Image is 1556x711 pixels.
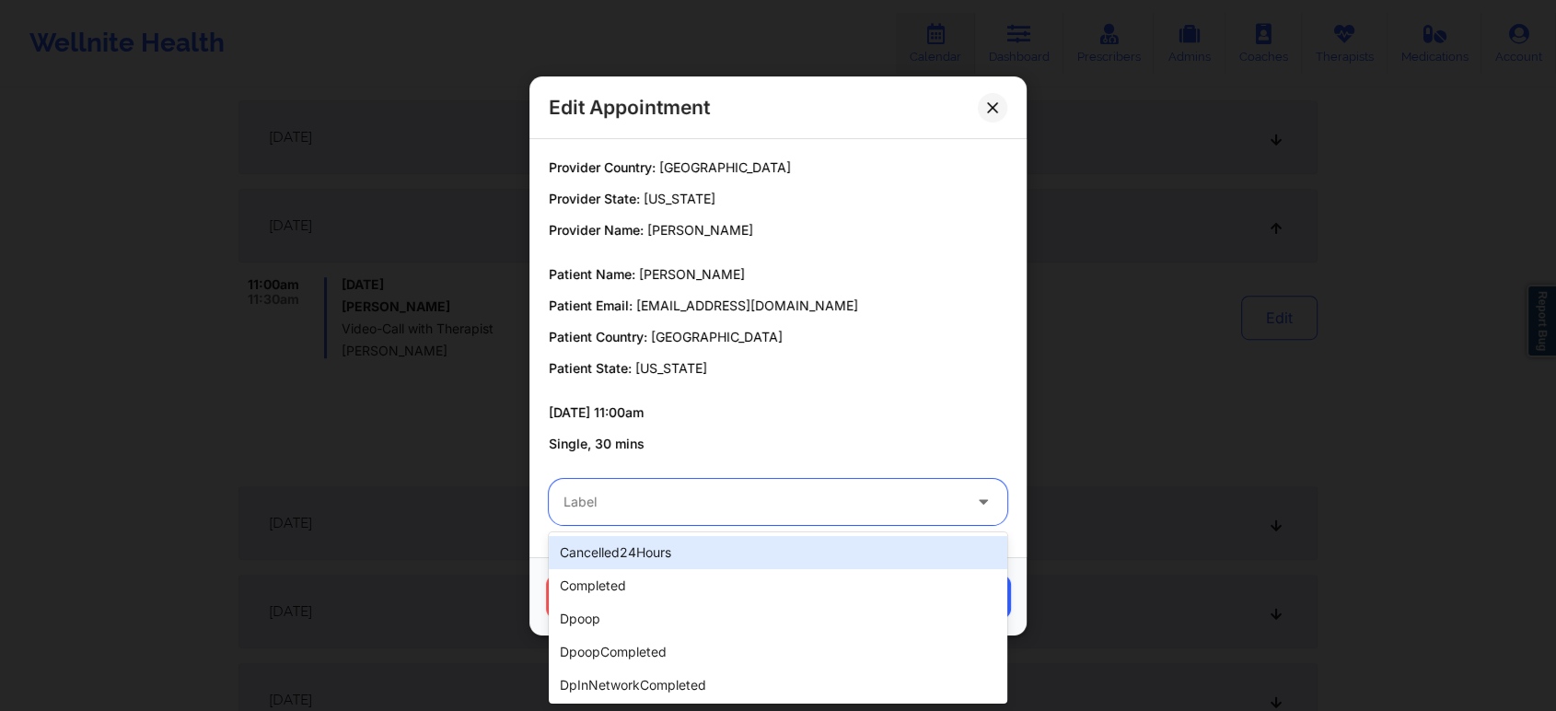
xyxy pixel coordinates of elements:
[636,297,858,313] span: [EMAIL_ADDRESS][DOMAIN_NAME]
[549,669,1007,702] div: dpInNetworkCompleted
[651,329,783,344] span: [GEOGRAPHIC_DATA]
[549,158,1007,177] p: Provider Country:
[635,360,707,376] span: [US_STATE]
[549,403,1007,422] p: [DATE] 11:00am
[549,569,1007,602] div: completed
[659,159,791,175] span: [GEOGRAPHIC_DATA]
[549,95,710,120] h2: Edit Appointment
[549,328,1007,346] p: Patient Country:
[549,359,1007,378] p: Patient State:
[647,222,753,238] span: [PERSON_NAME]
[549,190,1007,208] p: Provider State:
[549,265,1007,284] p: Patient Name:
[644,191,715,206] span: [US_STATE]
[546,575,737,619] button: Cancel Appointment
[549,435,1007,453] p: Single, 30 mins
[549,221,1007,239] p: Provider Name:
[549,602,1007,635] div: dpoop
[549,297,1007,315] p: Patient Email:
[549,536,1007,569] div: cancelled24Hours
[639,266,745,282] span: [PERSON_NAME]
[549,635,1007,669] div: dpoopCompleted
